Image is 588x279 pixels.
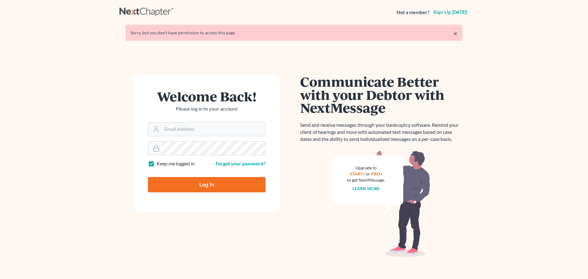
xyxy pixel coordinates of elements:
h1: Welcome Back! [148,90,266,103]
p: Send and receive messages through your bankruptcy software. Remind your client of hearings and mo... [300,122,462,143]
a: Learn more [352,186,380,191]
p: Please log in to your account [148,105,266,112]
div: to get NextMessage. [347,177,385,183]
div: Upgrade to [347,165,385,171]
a: Sign up [DATE]! [432,10,469,15]
a: START+ [350,171,365,176]
span: or [366,171,370,176]
label: Keep me logged in [156,160,195,167]
a: × [453,30,458,37]
img: nextmessage_bg-59042aed3d76b12b5cd301f8e5b87938c9018125f34e5fa2b7a6b67550977c72.svg [332,150,430,257]
input: Email Address [162,123,265,136]
div: Sorry, but you don't have permission to access this page [130,30,458,36]
a: Forgot your password? [216,160,266,166]
a: PRO+ [371,171,383,176]
strong: Not a member? [397,9,430,16]
input: Log In [148,177,266,192]
h1: Communicate Better with your Debtor with NextMessage [300,75,462,114]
